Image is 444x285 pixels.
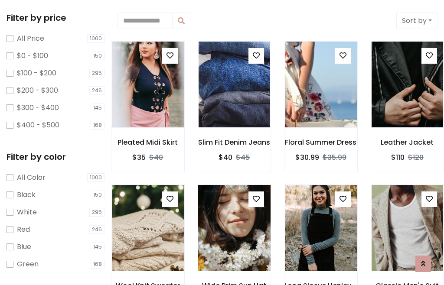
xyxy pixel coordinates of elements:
del: $45 [236,152,250,162]
h6: Floral Summer Dress [284,138,357,146]
h5: Filter by price [7,13,104,23]
del: $40 [149,152,163,162]
del: $35.99 [323,152,346,162]
span: 295 [89,208,104,217]
label: White [17,207,37,217]
span: 145 [91,243,104,251]
span: 295 [89,69,104,78]
span: 150 [91,52,104,60]
button: Sort by [396,13,437,29]
label: Black [17,190,36,200]
label: $300 - $400 [17,103,59,113]
span: 246 [89,86,104,95]
label: All Color [17,172,46,183]
h6: Slim Fit Denim Jeans [198,138,271,146]
h5: Filter by color [7,152,104,162]
h6: $110 [391,153,405,162]
label: $200 - $300 [17,85,58,96]
label: Red [17,224,30,235]
span: 246 [89,225,104,234]
del: $120 [408,152,424,162]
label: All Price [17,33,44,44]
span: 1000 [87,173,104,182]
label: Blue [17,242,31,252]
label: Green [17,259,39,269]
span: 145 [91,104,104,112]
h6: $35 [132,153,146,162]
label: $0 - $100 [17,51,48,61]
h6: $40 [219,153,232,162]
span: 1000 [87,34,104,43]
label: $100 - $200 [17,68,56,78]
span: 168 [91,260,104,269]
label: $400 - $500 [17,120,59,130]
h6: $30.99 [295,153,319,162]
h6: Leather Jacket [371,138,444,146]
span: 150 [91,191,104,199]
span: 168 [91,121,104,130]
h6: Pleated Midi Skirt [111,138,184,146]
